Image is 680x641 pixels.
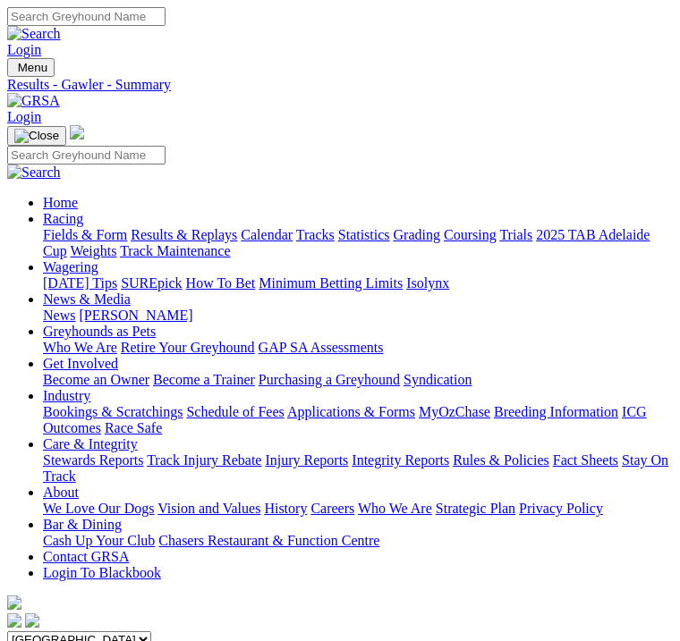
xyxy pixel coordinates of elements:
[7,93,60,109] img: GRSA
[25,613,39,628] img: twitter.svg
[43,324,156,339] a: Greyhounds as Pets
[43,356,118,371] a: Get Involved
[43,195,78,210] a: Home
[7,595,21,610] img: logo-grsa-white.png
[121,340,255,355] a: Retire Your Greyhound
[494,404,618,419] a: Breeding Information
[499,227,532,242] a: Trials
[120,243,230,258] a: Track Maintenance
[43,291,131,307] a: News & Media
[43,533,673,549] div: Bar & Dining
[43,501,673,517] div: About
[7,7,166,26] input: Search
[43,372,673,388] div: Get Involved
[131,227,237,242] a: Results & Replays
[43,485,79,500] a: About
[43,308,673,324] div: News & Media
[43,452,143,468] a: Stewards Reports
[7,164,61,181] img: Search
[43,501,154,516] a: We Love Our Dogs
[7,613,21,628] img: facebook.svg
[264,501,307,516] a: History
[43,404,673,436] div: Industry
[186,275,256,291] a: How To Bet
[70,125,84,139] img: logo-grsa-white.png
[43,275,673,291] div: Wagering
[43,340,117,355] a: Who We Are
[70,243,116,258] a: Weights
[7,26,61,42] img: Search
[43,308,75,323] a: News
[43,340,673,356] div: Greyhounds as Pets
[259,275,403,291] a: Minimum Betting Limits
[43,227,127,242] a: Fields & Form
[453,452,549,468] a: Rules & Policies
[287,404,415,419] a: Applications & Forms
[43,533,155,548] a: Cash Up Your Club
[352,452,449,468] a: Integrity Reports
[43,404,183,419] a: Bookings & Scratchings
[43,452,668,484] a: Stay On Track
[43,227,650,258] a: 2025 TAB Adelaide Cup
[394,227,440,242] a: Grading
[43,436,138,451] a: Care & Integrity
[519,501,603,516] a: Privacy Policy
[43,517,122,532] a: Bar & Dining
[147,452,261,468] a: Track Injury Rebate
[43,275,117,291] a: [DATE] Tips
[436,501,515,516] a: Strategic Plan
[406,275,449,291] a: Isolynx
[553,452,618,468] a: Fact Sheets
[241,227,293,242] a: Calendar
[43,372,149,387] a: Become an Owner
[186,404,284,419] a: Schedule of Fees
[79,308,192,323] a: [PERSON_NAME]
[7,109,41,124] a: Login
[43,452,673,485] div: Care & Integrity
[310,501,354,516] a: Careers
[419,404,490,419] a: MyOzChase
[7,77,673,93] a: Results - Gawler - Summary
[43,549,129,564] a: Contact GRSA
[358,501,432,516] a: Who We Are
[43,565,161,580] a: Login To Blackbook
[43,388,90,403] a: Industry
[157,501,260,516] a: Vision and Values
[265,452,348,468] a: Injury Reports
[105,420,162,435] a: Race Safe
[7,42,41,57] a: Login
[43,404,647,435] a: ICG Outcomes
[14,129,59,143] img: Close
[43,259,98,274] a: Wagering
[153,372,255,387] a: Become a Trainer
[259,372,400,387] a: Purchasing a Greyhound
[338,227,390,242] a: Statistics
[18,61,47,74] span: Menu
[7,126,66,146] button: Toggle navigation
[7,146,166,164] input: Search
[43,211,83,226] a: Racing
[259,340,384,355] a: GAP SA Assessments
[158,533,379,548] a: Chasers Restaurant & Function Centre
[444,227,497,242] a: Coursing
[7,58,55,77] button: Toggle navigation
[404,372,472,387] a: Syndication
[43,227,673,259] div: Racing
[121,275,182,291] a: SUREpick
[296,227,335,242] a: Tracks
